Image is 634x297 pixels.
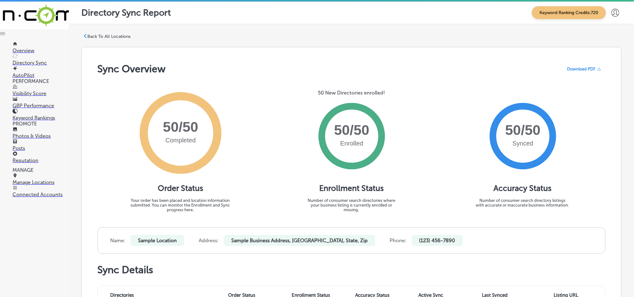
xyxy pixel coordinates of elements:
[158,183,203,193] h1: Order Status
[13,167,69,173] p: MANAGE
[476,198,570,207] p: Number of consumer search directory listings with accurate or inaccurate business information.
[318,90,385,96] p: 50 New Directories enrolled!
[13,48,69,54] p: Overview
[13,192,69,197] p: Connected Accounts
[224,235,375,246] p: Sample Business Address, [GEOGRAPHIC_DATA], State, Zip
[199,238,219,243] label: Address:
[532,6,606,19] span: Keyword Ranking Credits: 720
[13,173,69,185] a: Manage Locations
[97,63,166,75] h1: Sync Overview
[319,183,384,193] h1: Enrollment Status
[13,115,69,121] p: Keyword Rankings
[13,133,69,139] p: Photos & Videos
[13,42,69,54] a: Overview
[87,34,130,39] p: Back To All Locations
[412,235,463,246] p: (123) 456-7890
[13,103,69,109] p: GBP Performance
[13,78,69,84] p: PERFORMANCE
[493,183,551,193] h1: Accuracy Status
[13,109,69,121] a: Keyword Rankings
[13,145,69,151] p: Posts
[567,67,596,71] span: Download PDF
[125,198,235,212] p: Your order has been placed and location information submitted. You can monitor the Enrollment and...
[13,84,69,96] a: Visibility Score
[13,179,69,185] p: Manage Locations
[81,8,171,18] p: Directory Sync Report
[13,157,69,163] p: Reputation
[13,139,69,151] a: Posts
[130,235,184,246] p: Sample Location
[13,186,69,197] a: Connected Accounts
[304,198,398,212] p: Number of consumer search directories where your business listing is currently enrolled or missing.
[13,90,69,96] p: Visibility Score
[110,238,125,243] label: Name:
[13,66,69,78] a: AutoPilot
[13,151,69,163] a: Reputation
[13,72,69,78] p: AutoPilot
[83,34,130,39] a: Back To All Locations
[390,238,407,243] label: Phone:
[13,60,69,66] p: Directory Sync
[13,121,69,127] p: PROMOTE
[13,127,69,139] a: Photos & Videos
[97,264,606,276] h1: Sync Details
[13,97,69,109] a: GBP Performance
[13,54,69,66] a: Directory Sync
